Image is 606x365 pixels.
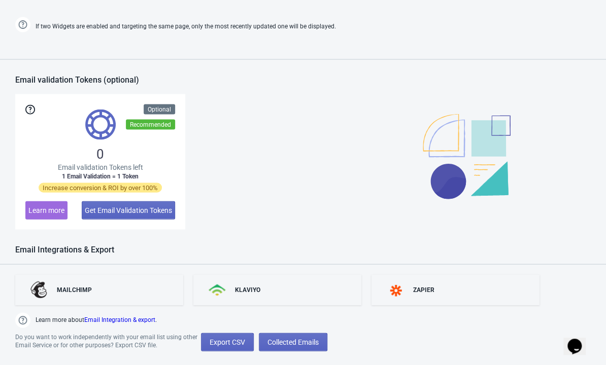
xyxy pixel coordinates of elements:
[209,284,227,296] img: klaviyo.png
[15,17,30,32] img: help.png
[36,18,336,34] span: If two Widgets are enabled and targeting the same page, only the most recently updated one will b...
[15,312,30,327] img: help.png
[82,201,175,219] button: Get Email Validation Tokens
[84,316,155,323] a: Email Integration & export
[259,333,327,351] button: Collected Emails
[62,172,139,180] span: 1 Email Validation = 1 Token
[57,285,92,294] div: MAILCHIMP
[563,324,596,355] iframe: chat widget
[144,104,175,114] div: Optional
[15,333,201,351] div: Do you want to work independently with your email list using other Email Service or for other pur...
[413,285,434,294] div: ZAPIER
[85,206,172,214] span: Get Email Validation Tokens
[25,201,68,219] button: Learn more
[36,315,157,327] span: Learn more about .
[210,338,245,346] span: Export CSV
[85,109,116,139] img: tokens.svg
[201,333,254,351] button: Export CSV
[126,119,175,129] div: Recommended
[423,114,511,199] img: illustration.svg
[39,182,162,192] span: Increase conversion & ROI by over 100%
[387,284,405,296] img: zapier.svg
[96,145,104,162] span: 0
[267,338,319,346] span: Collected Emails
[235,285,260,294] div: KLAVIYO
[28,206,64,214] span: Learn more
[58,162,143,172] span: Email validation Tokens left
[30,281,49,298] img: mailchimp.png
